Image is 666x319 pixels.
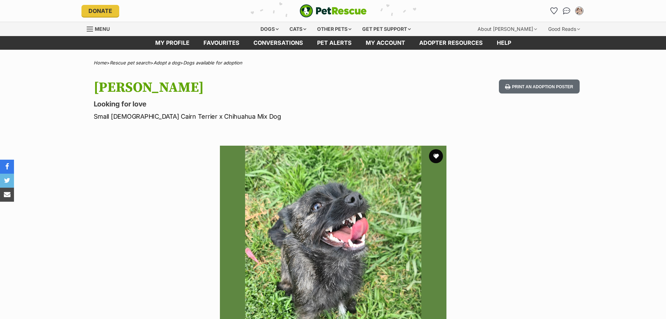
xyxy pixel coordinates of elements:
[310,36,359,50] a: Pet alerts
[183,60,242,65] a: Dogs available for adoption
[196,36,246,50] a: Favourites
[359,36,412,50] a: My account
[300,4,367,18] img: logo-e224e6f780fb5917bec1dbf3a21bbac754714ae5b6737aabdf751b685950b380.svg
[490,36,518,50] a: Help
[499,79,579,94] button: Print an adoption poster
[246,36,310,50] a: conversations
[473,22,542,36] div: About [PERSON_NAME]
[561,5,572,16] a: Conversations
[153,60,180,65] a: Adopt a dog
[110,60,150,65] a: Rescue pet search
[94,112,389,121] p: Small [DEMOGRAPHIC_DATA] Cairn Terrier x Chihuahua Mix Dog
[76,60,590,65] div: > > >
[563,7,570,14] img: chat-41dd97257d64d25036548639549fe6c8038ab92f7586957e7f3b1b290dea8141.svg
[357,22,416,36] div: Get pet support
[300,4,367,18] a: PetRescue
[543,22,585,36] div: Good Reads
[412,36,490,50] a: Adopter resources
[94,60,107,65] a: Home
[312,22,356,36] div: Other pets
[574,5,585,16] button: My account
[576,7,583,14] img: Alice Reid profile pic
[429,149,443,163] button: favourite
[549,5,585,16] ul: Account quick links
[148,36,196,50] a: My profile
[87,22,115,35] a: Menu
[285,22,311,36] div: Cats
[94,99,389,109] p: Looking for love
[94,79,389,96] h1: [PERSON_NAME]
[95,26,110,32] span: Menu
[256,22,284,36] div: Dogs
[549,5,560,16] a: Favourites
[81,5,119,17] a: Donate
